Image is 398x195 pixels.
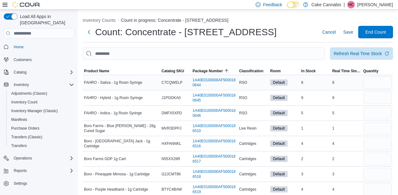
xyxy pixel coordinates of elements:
[9,125,74,132] span: Purchase Orders
[121,18,228,23] button: Count in progress: Concentrate - [STREET_ADDRESS]
[331,140,362,147] div: 4
[9,133,45,141] a: Transfers (Classic)
[6,124,76,133] button: Purchase Orders
[287,2,300,8] input: Dark Mode
[11,56,74,64] span: Customers
[300,140,331,147] div: 4
[11,81,74,88] span: Inventory
[300,125,331,132] div: 1
[239,95,247,100] span: RSO
[273,110,285,116] span: Default
[192,108,237,118] a: 1A40E0100000AF5000180646
[11,167,74,174] span: Reports
[363,69,378,74] span: Quantity
[11,56,34,64] a: Customers
[270,110,288,116] span: Default
[162,141,181,146] span: HXFANNKL
[239,126,257,131] span: Live Resin
[11,167,29,174] button: Reports
[9,133,74,141] span: Transfers (Classic)
[300,94,331,102] div: 9
[331,67,362,75] button: Real Time Stock
[9,98,74,106] span: Inventory Count
[192,69,223,74] span: Package Number
[84,139,159,149] span: Boro - [GEOGRAPHIC_DATA] Jack - 1g Cartridge
[239,156,256,161] span: Cartridges
[331,125,362,132] div: 1
[331,79,362,86] div: 8
[12,2,40,8] img: Cova
[357,1,393,8] p: [PERSON_NAME]
[263,2,282,8] span: Feedback
[239,69,263,74] span: Classification
[331,170,362,178] div: 3
[239,187,256,192] span: Cartridges
[6,141,76,150] button: Transfers
[84,172,150,177] span: Boro - Pineapple Mimosa - 1g Cartridge
[9,116,30,123] a: Manifests
[9,142,29,150] a: Transfers
[11,180,30,187] a: Settings
[14,156,32,161] span: Operations
[83,17,393,25] nav: An example of EuiBreadcrumbs
[270,171,288,177] span: Default
[9,125,42,132] a: Purchase Orders
[11,100,38,105] span: Inventory Count
[270,125,288,131] span: Default
[17,13,74,26] span: Load All Apps in [GEOGRAPHIC_DATA]
[84,95,143,100] span: FAHRO - Hybrid - 1g Rosin Syringe
[344,1,345,8] p: |
[162,95,181,100] span: J1PGDKA0
[6,115,76,124] button: Manifests
[273,80,285,85] span: Default
[239,80,247,85] span: RSO
[84,123,159,133] span: Boro Farms - Blue [PERSON_NAME] - 28g Cured Sugar
[11,179,74,187] span: Settings
[347,1,355,8] div: Hailey Coyle
[192,93,237,103] a: 1A40E0100000AF5000180645
[322,29,336,35] span: Cancel
[162,156,180,161] span: N55XX26R
[83,26,95,38] button: Next
[95,26,277,38] h1: Count: Concentrate - [STREET_ADDRESS]
[239,141,256,146] span: Cartridges
[9,90,74,97] span: Adjustments (Classic)
[162,111,182,116] span: DMFX5XPD
[11,69,29,76] button: Catalog
[192,169,237,179] a: 1A40E0100000AF5000186518
[11,117,27,122] span: Manifests
[11,69,74,76] span: Catalog
[6,89,76,98] button: Adjustments (Classic)
[273,126,285,131] span: Default
[300,67,331,75] button: In Stock
[192,123,237,133] a: 1A40E0100000AF5000186510
[300,186,331,193] div: 4
[343,29,353,35] span: Save
[11,126,39,131] span: Purchase Orders
[273,187,285,192] span: Default
[6,133,76,141] button: Transfers (Classic)
[9,98,40,106] a: Inventory Count
[9,107,60,115] a: Inventory Manager (Classic)
[192,184,237,194] a: 1A40E0100000AF5000186519
[270,79,288,86] span: Default
[192,78,237,88] a: 1A40E0100000AF5000180644
[9,107,74,115] span: Inventory Manager (Classic)
[331,155,362,163] div: 2
[300,155,331,163] div: 2
[301,69,316,74] span: In Stock
[270,186,288,193] span: Default
[331,94,362,102] div: 9
[330,47,393,60] button: Refresh Real Time Stock
[348,1,354,8] span: HC
[14,45,24,50] span: Home
[311,1,341,8] p: Cake Cannabis
[83,67,160,75] button: Product Name
[84,156,126,161] span: Boro Farms GDP 1g Cart
[83,47,325,60] input: This is a search bar. After typing your query, hit enter to filter the results lower in the page.
[273,171,285,177] span: Default
[9,142,74,150] span: Transfers
[83,18,116,23] button: Inventory Counts
[365,29,386,35] span: End Count
[11,135,42,140] span: Transfers (Classic)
